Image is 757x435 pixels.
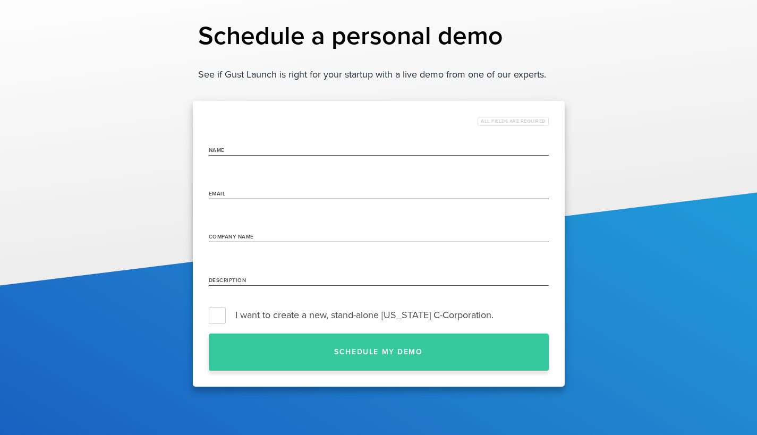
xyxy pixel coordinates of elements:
label: Email [209,192,226,197]
label: Description [209,278,246,283]
label: I want to create a new, stand-alone [US_STATE] C-Corporation. [209,307,549,323]
p: See if Gust Launch is right for your startup with a live demo from one of our experts. [198,68,559,81]
button: Schedule my demo [209,334,549,371]
h1: Schedule a personal demo [198,21,559,52]
label: Company Name [209,235,254,240]
label: name [209,148,225,153]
